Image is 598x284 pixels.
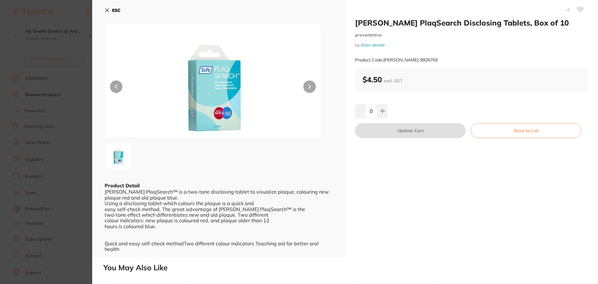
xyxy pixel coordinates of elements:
small: Product Code: [PERSON_NAME]-992676X [355,57,438,63]
button: Update Cart [355,123,466,138]
img: cm9udF8xMi1qcGc [107,145,129,167]
b: ESC [112,7,121,13]
small: by [355,43,588,47]
a: Orien dental [361,42,384,47]
button: Save to List [471,123,581,138]
span: excl. GST [384,78,402,84]
img: cm9udF8xMi1qcGc [148,39,278,137]
b: Product Detail [105,182,140,189]
small: preventative [355,32,588,38]
div: [PERSON_NAME] PlaqSearch™ is a two-tone disclosing tablet to visualize plaque, colouring new plaq... [105,189,333,252]
b: $4.50 [363,75,402,84]
button: ESC [105,5,121,16]
h2: You May Also Like [103,263,596,272]
h2: [PERSON_NAME] PlaqSearch Disclosing Tablets, Box of 10 [355,18,588,27]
